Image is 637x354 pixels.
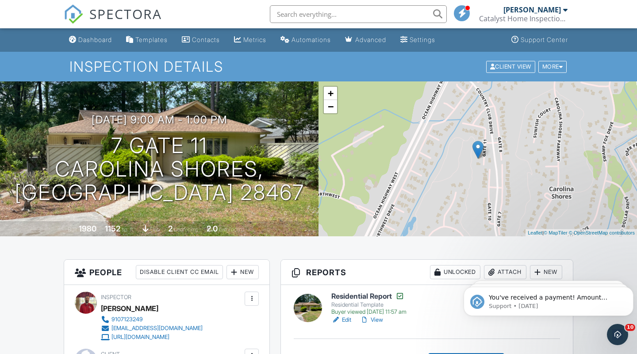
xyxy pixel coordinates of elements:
[331,292,407,316] a: Residential Report Residential Template Buyer viewed [DATE] 11:57 am
[479,14,568,23] div: Catalyst Home Inspections LLC
[331,308,407,316] div: Buyer viewed [DATE] 11:57 am
[460,268,637,330] iframe: Intercom notifications message
[530,265,562,279] div: New
[226,265,259,279] div: New
[243,36,266,43] div: Metrics
[277,32,334,48] a: Automations (Basic)
[526,229,637,237] div: |
[538,61,567,73] div: More
[410,36,435,43] div: Settings
[324,87,337,100] a: Zoom in
[64,4,83,24] img: The Best Home Inspection Software - Spectora
[331,292,407,300] h6: Residential Report
[508,32,572,48] a: Support Center
[355,36,386,43] div: Advanced
[484,265,526,279] div: Attach
[292,36,331,43] div: Automations
[64,260,269,285] h3: People
[503,5,561,14] div: [PERSON_NAME]
[150,226,160,233] span: slab
[281,260,573,285] h3: Reports
[521,36,568,43] div: Support Center
[360,316,383,324] a: View
[111,325,203,332] div: [EMAIL_ADDRESS][DOMAIN_NAME]
[65,32,115,48] a: Dashboard
[69,59,568,74] h1: Inspection Details
[101,294,131,300] span: Inspector
[123,32,171,48] a: Templates
[430,265,480,279] div: Unlocked
[230,32,270,48] a: Metrics
[101,324,203,333] a: [EMAIL_ADDRESS][DOMAIN_NAME]
[135,36,168,43] div: Templates
[68,226,77,233] span: Built
[528,230,542,235] a: Leaflet
[105,224,120,233] div: 1152
[29,26,158,121] span: You've received a payment! Amount $350.00 Fee $0.00 Net $350.00 Transaction # pi_3SBNUZK7snlDGpRF...
[485,63,537,69] a: Client View
[92,114,227,126] h3: [DATE] 9:00 am - 1:00 pm
[14,134,304,204] h1: 7 Gate 11 Carolina Shores, [GEOGRAPHIC_DATA] 28467
[79,224,96,233] div: 1980
[192,36,220,43] div: Contacts
[569,230,635,235] a: © OpenStreetMap contributors
[544,230,568,235] a: © MapTiler
[89,4,162,23] span: SPECTORA
[168,224,173,233] div: 2
[101,315,203,324] a: 9107123249
[111,334,169,341] div: [URL][DOMAIN_NAME]
[29,34,162,42] p: Message from Support, sent 2d ago
[331,301,407,308] div: Residential Template
[101,302,158,315] div: [PERSON_NAME]
[270,5,447,23] input: Search everything...
[78,36,112,43] div: Dashboard
[207,224,218,233] div: 2.0
[111,316,143,323] div: 9107123249
[324,100,337,113] a: Zoom out
[397,32,439,48] a: Settings
[219,226,244,233] span: bathrooms
[174,226,198,233] span: bedrooms
[178,32,223,48] a: Contacts
[607,324,628,345] iframe: Intercom live chat
[342,32,390,48] a: Advanced
[122,226,134,233] span: sq. ft.
[64,12,162,31] a: SPECTORA
[331,316,351,324] a: Edit
[486,61,535,73] div: Client View
[625,324,635,331] span: 10
[136,265,223,279] div: Disable Client CC Email
[101,333,203,342] a: [URL][DOMAIN_NAME]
